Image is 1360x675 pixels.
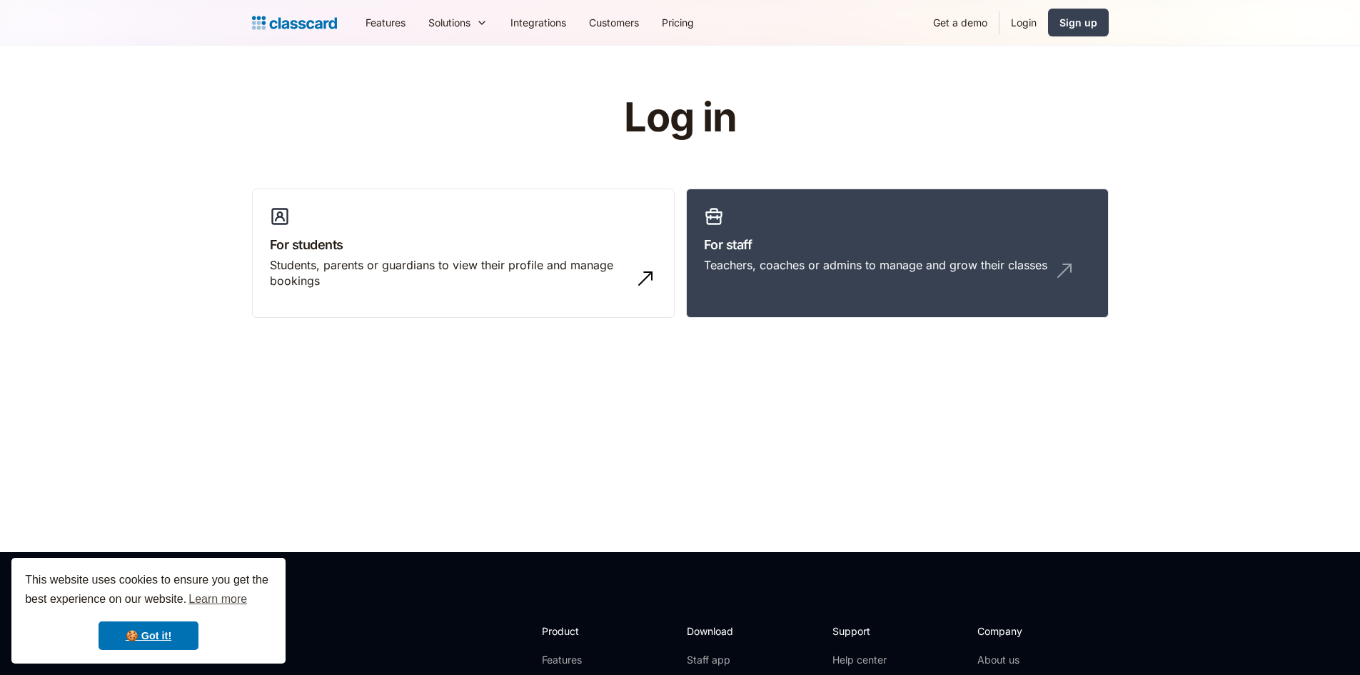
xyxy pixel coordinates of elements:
[428,15,470,30] div: Solutions
[999,6,1048,39] a: Login
[1059,15,1097,30] div: Sign up
[832,624,890,639] h2: Support
[499,6,578,39] a: Integrations
[542,624,618,639] h2: Product
[704,235,1091,254] h3: For staff
[650,6,705,39] a: Pricing
[453,96,907,140] h1: Log in
[922,6,999,39] a: Get a demo
[252,13,337,33] a: home
[354,6,417,39] a: Features
[25,571,272,610] span: This website uses cookies to ensure you get the best experience on our website.
[417,6,499,39] div: Solutions
[687,653,745,667] a: Staff app
[99,621,198,650] a: dismiss cookie message
[270,235,657,254] h3: For students
[832,653,890,667] a: Help center
[977,624,1072,639] h2: Company
[578,6,650,39] a: Customers
[687,624,745,639] h2: Download
[1048,9,1109,36] a: Sign up
[977,653,1072,667] a: About us
[686,189,1109,319] a: For staffTeachers, coaches or admins to manage and grow their classes
[704,257,1047,273] div: Teachers, coaches or admins to manage and grow their classes
[11,558,286,664] div: cookieconsent
[270,257,628,289] div: Students, parents or guardians to view their profile and manage bookings
[542,653,618,667] a: Features
[186,589,249,610] a: learn more about cookies
[252,189,675,319] a: For studentsStudents, parents or guardians to view their profile and manage bookings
